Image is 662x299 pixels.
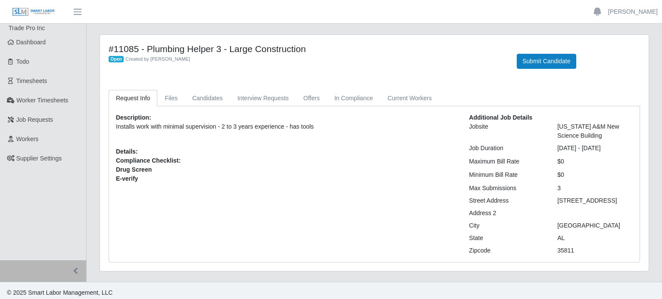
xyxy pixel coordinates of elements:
div: Max Submissions [462,184,551,193]
button: Submit Candidate [517,54,576,69]
div: Zipcode [462,246,551,255]
a: Request Info [109,90,157,107]
span: Timesheets [16,77,47,84]
b: Details: [116,148,138,155]
a: Files [157,90,185,107]
a: [PERSON_NAME] [608,7,658,16]
div: City [462,221,551,230]
b: Additional Job Details [469,114,532,121]
span: Dashboard [16,39,46,46]
span: Drug Screen [116,165,456,174]
div: [DATE] - [DATE] [551,144,639,153]
div: AL [551,234,639,243]
span: Worker Timesheets [16,97,68,104]
span: Created by [PERSON_NAME] [125,56,190,62]
a: Offers [296,90,327,107]
div: Street Address [462,196,551,205]
div: 3 [551,184,639,193]
span: Todo [16,58,29,65]
a: Candidates [185,90,230,107]
p: Installs work with minimal supervision - 2 to 3 years experience - has tools [116,122,456,131]
span: Supplier Settings [16,155,62,162]
span: E-verify [116,174,456,183]
div: [STREET_ADDRESS] [551,196,639,205]
div: $0 [551,157,639,166]
div: Job Duration [462,144,551,153]
div: [GEOGRAPHIC_DATA] [551,221,639,230]
span: Open [109,56,124,63]
b: Description: [116,114,151,121]
div: Jobsite [462,122,551,140]
div: Minimum Bill Rate [462,170,551,179]
span: © 2025 Smart Labor Management, LLC [7,289,112,296]
div: $0 [551,170,639,179]
h4: #11085 - Plumbing Helper 3 - Large Construction [109,43,504,54]
b: Compliance Checklist: [116,157,181,164]
div: State [462,234,551,243]
img: SLM Logo [12,7,55,17]
span: Workers [16,136,39,142]
a: Current Workers [380,90,439,107]
a: In Compliance [327,90,381,107]
div: Address 2 [462,209,551,218]
div: [US_STATE] A&M New Science Building [551,122,639,140]
div: 35811 [551,246,639,255]
span: Job Requests [16,116,53,123]
a: Interview Requests [230,90,296,107]
span: Trade Pro Inc [9,25,45,31]
div: Maximum Bill Rate [462,157,551,166]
